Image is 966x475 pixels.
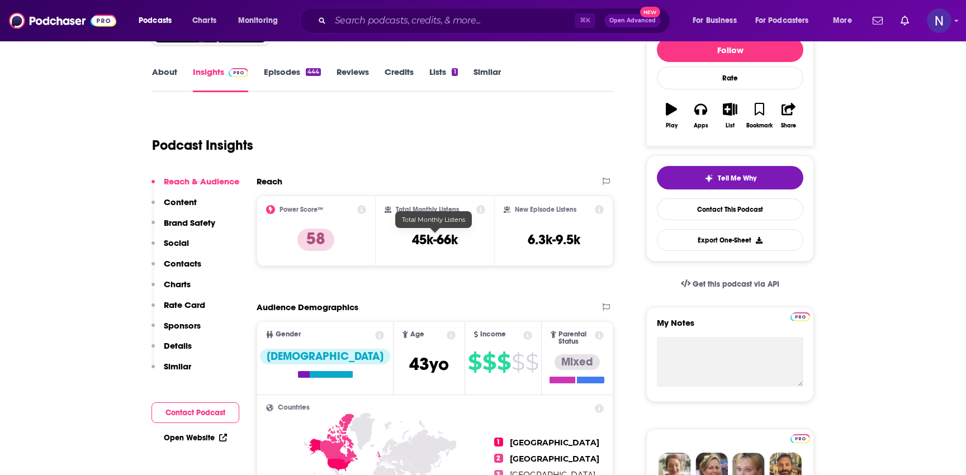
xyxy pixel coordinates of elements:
[192,13,216,28] span: Charts
[473,66,501,92] a: Similar
[257,302,358,312] h2: Audience Demographics
[510,454,599,464] span: [GEOGRAPHIC_DATA]
[748,12,825,30] button: open menu
[330,12,575,30] input: Search podcasts, credits, & more...
[686,96,715,136] button: Apps
[745,96,774,136] button: Bookmark
[693,13,737,28] span: For Business
[151,217,215,238] button: Brand Safety
[494,454,503,463] span: 2
[151,300,205,320] button: Rate Card
[604,14,661,27] button: Open AdvancedNew
[409,353,449,375] span: 43 yo
[410,331,424,338] span: Age
[640,7,660,17] span: New
[164,258,201,269] p: Contacts
[927,8,951,33] span: Logged in as nworkman
[164,176,239,187] p: Reach & Audience
[716,96,745,136] button: List
[280,206,323,213] h2: Power Score™
[555,354,600,370] div: Mixed
[718,174,756,183] span: Tell Me Why
[164,217,215,228] p: Brand Safety
[412,231,458,248] h3: 45k-66k
[164,320,201,331] p: Sponsors
[480,331,506,338] span: Income
[790,311,810,321] a: Pro website
[131,12,186,30] button: open menu
[385,66,414,92] a: Credits
[164,361,191,372] p: Similar
[337,66,369,92] a: Reviews
[151,340,192,361] button: Details
[693,279,779,289] span: Get this podcast via API
[151,237,189,258] button: Social
[230,12,292,30] button: open menu
[666,122,678,129] div: Play
[306,68,321,76] div: 444
[151,320,201,341] button: Sponsors
[229,68,248,77] img: Podchaser Pro
[927,8,951,33] button: Show profile menu
[9,10,116,31] img: Podchaser - Follow, Share and Rate Podcasts
[152,66,177,92] a: About
[164,433,227,443] a: Open Website
[510,438,599,448] span: [GEOGRAPHIC_DATA]
[896,11,913,30] a: Show notifications dropdown
[694,122,708,129] div: Apps
[657,317,803,337] label: My Notes
[558,331,593,345] span: Parental Status
[468,353,481,371] span: $
[512,353,524,371] span: $
[193,66,248,92] a: InsightsPodchaser Pro
[151,279,191,300] button: Charts
[746,122,773,129] div: Bookmark
[164,279,191,289] p: Charts
[260,349,390,364] div: [DEMOGRAPHIC_DATA]
[609,18,656,23] span: Open Advanced
[151,402,239,423] button: Contact Podcast
[264,66,321,92] a: Episodes444
[164,197,197,207] p: Content
[657,166,803,189] button: tell me why sparkleTell Me Why
[482,353,496,371] span: $
[528,231,580,248] h3: 6.3k-9.5k
[164,237,189,248] p: Social
[152,137,253,154] h1: Podcast Insights
[402,216,465,224] span: Total Monthly Listens
[657,66,803,89] div: Rate
[657,96,686,136] button: Play
[452,68,457,76] div: 1
[297,229,334,251] p: 58
[497,353,510,371] span: $
[704,174,713,183] img: tell me why sparkle
[494,438,503,446] span: 1
[151,361,191,382] button: Similar
[672,270,788,298] a: Get this podcast via API
[726,122,735,129] div: List
[257,176,282,187] h2: Reach
[151,258,201,279] button: Contacts
[310,8,681,34] div: Search podcasts, credits, & more...
[781,122,796,129] div: Share
[525,353,538,371] span: $
[429,66,457,92] a: Lists1
[151,176,239,197] button: Reach & Audience
[833,13,852,28] span: More
[790,434,810,443] img: Podchaser Pro
[685,12,751,30] button: open menu
[927,8,951,33] img: User Profile
[790,433,810,443] a: Pro website
[755,13,809,28] span: For Podcasters
[238,13,278,28] span: Monitoring
[774,96,803,136] button: Share
[825,12,866,30] button: open menu
[515,206,576,213] h2: New Episode Listens
[657,229,803,251] button: Export One-Sheet
[276,331,301,338] span: Gender
[868,11,887,30] a: Show notifications dropdown
[164,300,205,310] p: Rate Card
[164,340,192,351] p: Details
[396,206,459,213] h2: Total Monthly Listens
